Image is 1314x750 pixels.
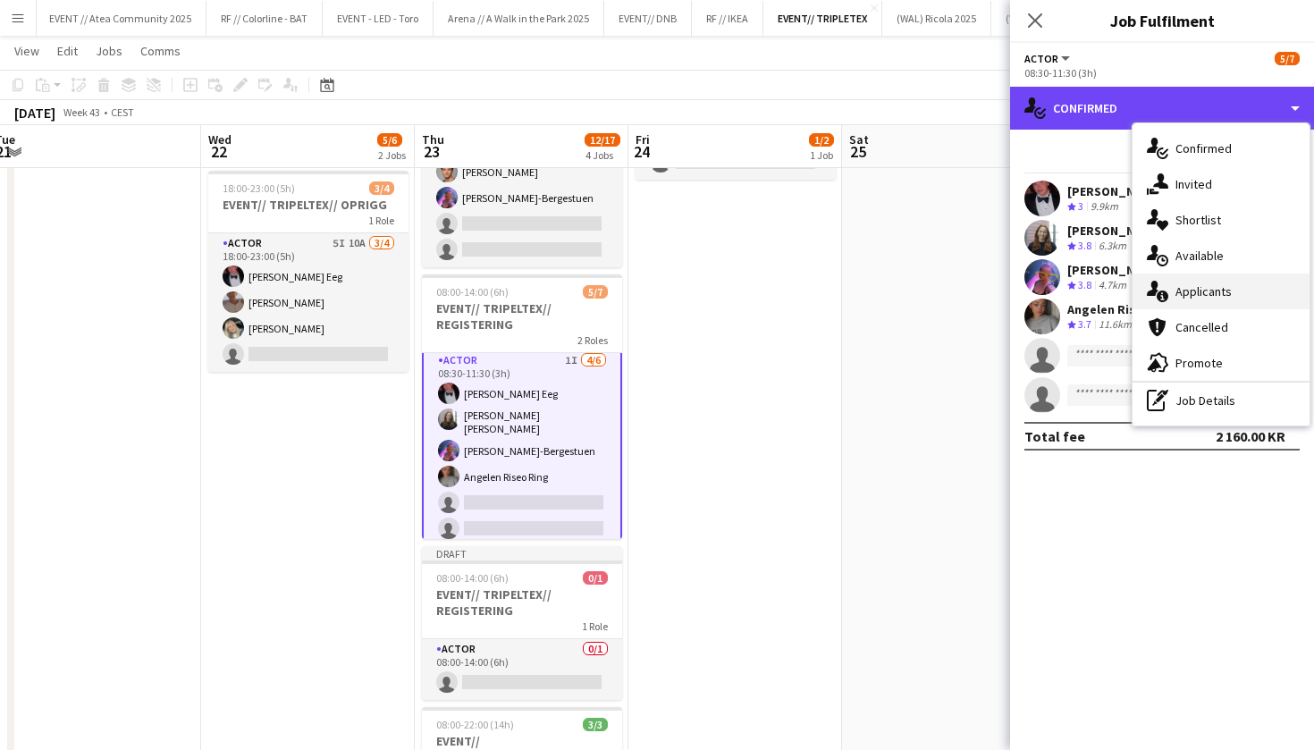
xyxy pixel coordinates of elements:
span: 2 Roles [577,333,608,347]
a: View [7,39,46,63]
div: Job Details [1133,383,1310,418]
div: [PERSON_NAME] Eeg [1067,183,1186,199]
h3: EVENT// TRIPELTEX// OPRIGG [208,197,409,213]
div: 1 Job [810,148,833,162]
button: EVENT - LED - Toro [323,1,434,36]
span: Fri [636,131,650,147]
span: Sat [849,131,869,147]
app-card-role: Actor5I10A3/418:00-23:00 (5h)[PERSON_NAME] Eeg[PERSON_NAME][PERSON_NAME] [208,233,409,372]
span: Promote [1175,355,1223,371]
span: Confirmed [1175,140,1232,156]
h3: Job Fulfilment [1010,9,1314,32]
div: 4 Jobs [585,148,619,162]
span: 1/2 [809,133,834,147]
a: Jobs [88,39,130,63]
span: 3/3 [583,718,608,731]
app-job-card: 18:00-23:00 (5h)3/4EVENT// TRIPELTEX// OPRIGG1 RoleActor5I10A3/418:00-23:00 (5h)[PERSON_NAME] Eeg... [208,171,409,372]
span: 3.8 [1078,239,1091,252]
span: 0/1 [583,571,608,585]
span: Actor [1024,52,1058,65]
a: Comms [133,39,188,63]
div: 2 Jobs [378,148,406,162]
button: EVENT// TRIPLETEX [763,1,882,36]
div: Draft [422,546,622,560]
h3: EVENT// TRIPELTEX// REGISTERING [422,300,622,333]
span: Week 43 [59,105,104,119]
span: 08:00-14:00 (6h) [436,571,509,585]
button: Arena // A Walk in the Park 2025 [434,1,604,36]
span: 25 [847,141,869,162]
span: 5/6 [377,133,402,147]
span: 3 [1078,199,1083,213]
span: Thu [422,131,444,147]
span: Cancelled [1175,319,1228,335]
div: 6.3km [1095,239,1130,254]
span: 08:00-22:00 (14h) [436,718,514,731]
button: RF // Colorline - BAT [206,1,323,36]
span: 3/4 [369,181,394,195]
span: Shortlist [1175,212,1221,228]
span: 3.8 [1078,278,1091,291]
div: 9.9km [1087,199,1122,215]
button: RF // IKEA [692,1,763,36]
span: Jobs [96,43,122,59]
app-card-role: Actor0/108:00-14:00 (6h) [422,639,622,700]
app-card-role: Actor1I4/608:30-11:30 (3h)[PERSON_NAME] Eeg[PERSON_NAME] [PERSON_NAME][PERSON_NAME]-BergestuenAng... [422,349,622,548]
button: (WAL) Ricola 2025 [882,1,991,36]
span: 24 [633,141,650,162]
button: (WAL) Coop 2025 [991,1,1095,36]
div: CEST [111,105,134,119]
h3: EVENT// TRIPELTEX// REGISTERING [422,586,622,619]
div: 2 160.00 KR [1216,427,1285,445]
div: Angelen Riseo Ring [1067,301,1180,317]
div: Confirmed [1010,87,1314,130]
span: 12/17 [585,133,620,147]
span: 5/7 [583,285,608,299]
span: Applicants [1175,283,1232,299]
app-card-role: Actor5I2A4/601:00-06:00 (5h)[PERSON_NAME] Eeg[PERSON_NAME][PERSON_NAME][PERSON_NAME]-Bergestuen [422,77,622,267]
button: EVENT // Atea Community 2025 [35,1,206,36]
span: Invited [1175,176,1212,192]
app-job-card: Draft08:00-14:00 (6h)0/1EVENT// TRIPELTEX// REGISTERING1 RoleActor0/108:00-14:00 (6h) [422,546,622,700]
div: [PERSON_NAME] [PERSON_NAME] [1067,223,1259,239]
div: 11.6km [1095,317,1135,333]
a: Edit [50,39,85,63]
span: 1 Role [368,214,394,227]
button: Actor [1024,52,1073,65]
span: Edit [57,43,78,59]
span: Comms [140,43,181,59]
div: 08:30-11:30 (3h) [1024,66,1300,80]
div: [DATE] [14,104,55,122]
div: [PERSON_NAME]-Bergestuen [1067,262,1236,278]
span: View [14,43,39,59]
span: 22 [206,141,232,162]
span: 3.7 [1078,317,1091,331]
span: 5/7 [1275,52,1300,65]
span: 1 Role [582,619,608,633]
div: Total fee [1024,427,1085,445]
button: EVENT// DNB [604,1,692,36]
span: 08:00-14:00 (6h) [436,285,509,299]
span: Wed [208,131,232,147]
div: 4.7km [1095,278,1130,293]
span: 23 [419,141,444,162]
span: 18:00-23:00 (5h) [223,181,295,195]
span: Available [1175,248,1224,264]
app-job-card: 08:00-14:00 (6h)5/7EVENT// TRIPELTEX// REGISTERING2 RolesActor1/108:00-14:00 (6h)[PERSON_NAME] [P... [422,274,622,539]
